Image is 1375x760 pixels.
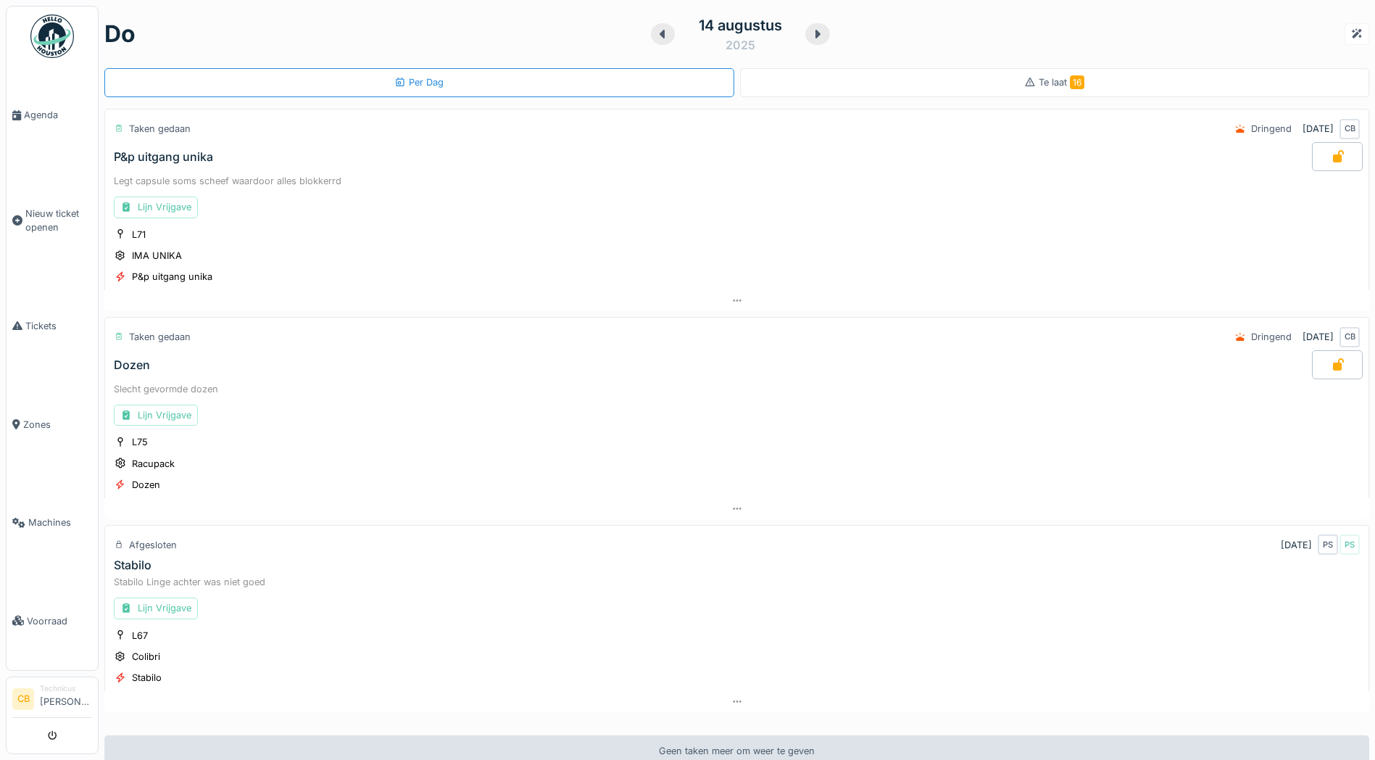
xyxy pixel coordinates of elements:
span: Nieuw ticket openen [25,207,92,234]
div: Colibri [132,650,160,664]
div: Dringend [1251,330,1292,344]
div: CB [1339,119,1360,139]
a: Agenda [7,66,98,165]
a: Tickets [7,277,98,376]
span: Machines [28,516,92,529]
li: CB [12,688,34,710]
div: Lijn Vrijgave [114,598,198,619]
a: Nieuw ticket openen [7,165,98,277]
div: 2025 [726,36,755,54]
span: Tickets [25,319,92,333]
span: Te laat [1039,77,1084,88]
div: Per Dag [394,75,444,89]
div: PS [1339,534,1360,555]
div: Slecht gevormde dozen [114,382,1360,396]
div: Technicus [40,683,92,694]
div: 14 augustus [699,15,782,36]
a: CB Technicus[PERSON_NAME] [12,683,92,718]
div: Dringend [1251,122,1292,136]
a: Zones [7,375,98,474]
div: Legt capsule soms scheef waardoor alles blokkerrd [114,174,1360,188]
div: PS [1318,534,1338,555]
a: Machines [7,474,98,572]
div: Lijn Vrijgave [114,197,198,218]
div: Taken gedaan [129,330,191,344]
div: L67 [132,629,148,643]
span: Voorraad [27,614,92,628]
div: P&p uitgang unika [114,150,213,164]
a: Voorraad [7,572,98,671]
div: L75 [132,435,148,449]
li: [PERSON_NAME] [40,683,92,714]
div: Stabilo Linge achter was niet goed [114,575,1360,589]
div: P&p uitgang unika [132,270,212,284]
div: [DATE] [1303,330,1334,344]
div: Stabilo [132,671,162,685]
h1: do [104,20,136,48]
div: L71 [132,228,146,241]
div: Racupack [132,457,175,471]
div: Stabilo [114,558,151,572]
div: IMA UNIKA [132,249,182,263]
img: Badge_color-CXgf-gQk.svg [30,15,74,58]
span: Agenda [24,108,92,122]
div: [DATE] [1303,122,1334,136]
div: Lijn Vrijgave [114,405,198,426]
div: [DATE] [1281,538,1312,552]
div: Dozen [114,358,150,372]
div: Taken gedaan [129,122,191,136]
div: Dozen [132,478,160,492]
span: 16 [1070,75,1084,89]
span: Zones [23,418,92,431]
div: CB [1339,327,1360,347]
div: Afgesloten [129,538,177,552]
